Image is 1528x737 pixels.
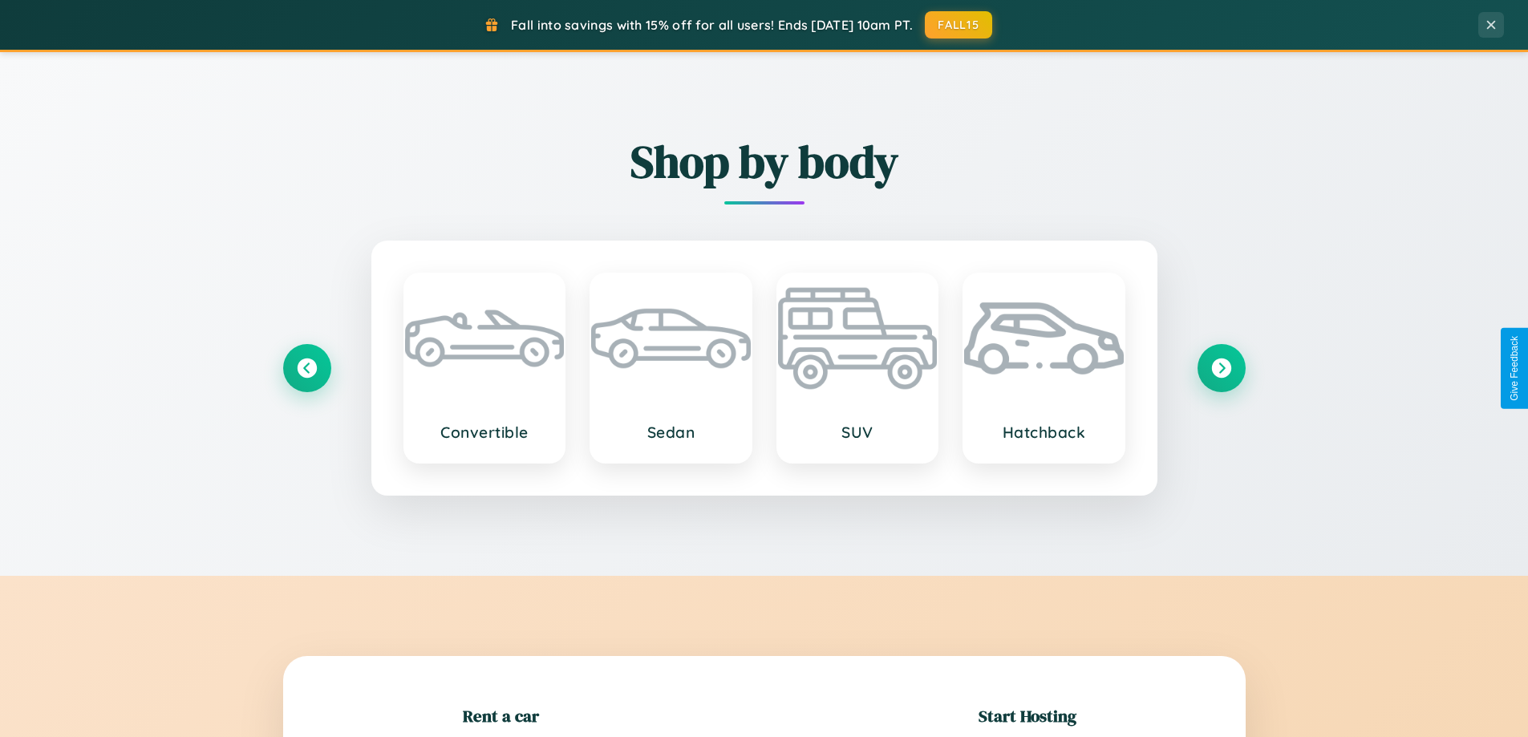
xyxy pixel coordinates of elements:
[980,423,1108,442] h3: Hatchback
[511,17,913,33] span: Fall into savings with 15% off for all users! Ends [DATE] 10am PT.
[463,704,539,727] h2: Rent a car
[925,11,992,38] button: FALL15
[1509,336,1520,401] div: Give Feedback
[283,131,1246,192] h2: Shop by body
[794,423,922,442] h3: SUV
[979,704,1076,727] h2: Start Hosting
[607,423,735,442] h3: Sedan
[421,423,549,442] h3: Convertible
